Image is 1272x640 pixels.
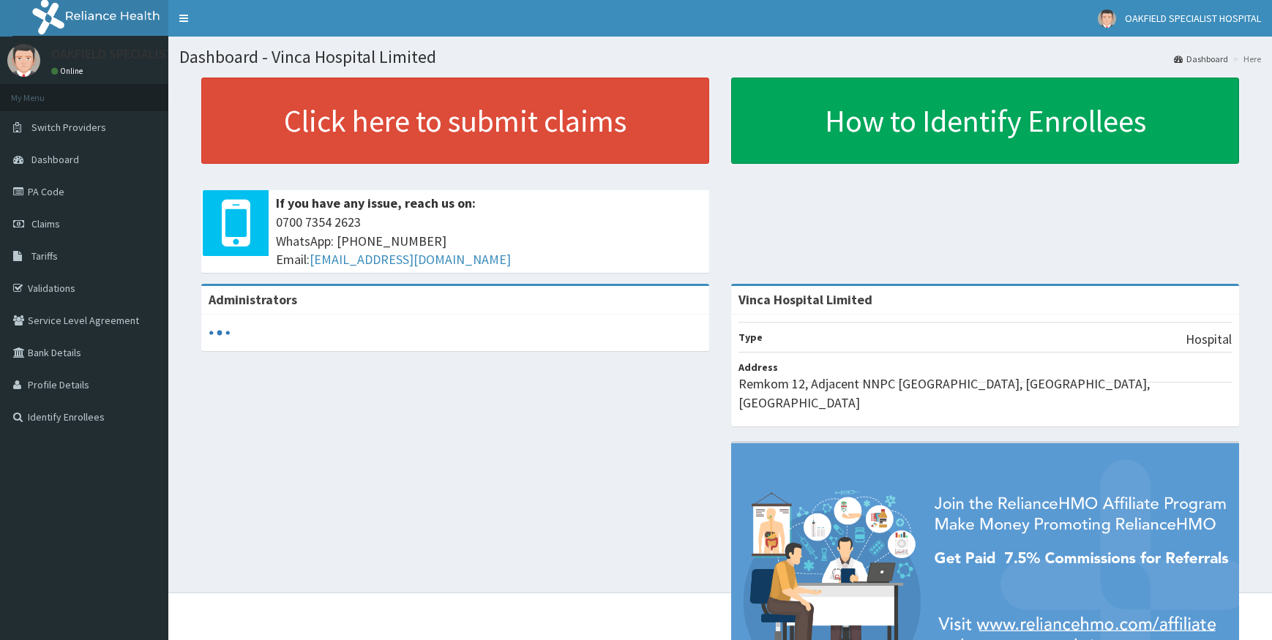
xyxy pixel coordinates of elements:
[209,291,297,308] b: Administrators
[738,291,872,308] strong: Vinca Hospital Limited
[738,361,778,374] b: Address
[1174,53,1228,65] a: Dashboard
[31,249,58,263] span: Tariffs
[179,48,1261,67] h1: Dashboard - Vinca Hospital Limited
[738,374,1232,412] p: Remkom 12, Adjacent NNPC [GEOGRAPHIC_DATA], [GEOGRAPHIC_DATA], [GEOGRAPHIC_DATA]
[1098,10,1116,28] img: User Image
[201,78,709,164] a: Click here to submit claims
[276,213,702,269] span: 0700 7354 2623 WhatsApp: [PHONE_NUMBER] Email:
[1125,12,1261,25] span: OAKFIELD SPECIALIST HOSPITAL
[1230,53,1261,65] li: Here
[209,322,231,344] svg: audio-loading
[310,251,511,268] a: [EMAIL_ADDRESS][DOMAIN_NAME]
[31,217,60,230] span: Claims
[7,44,40,77] img: User Image
[1186,330,1232,349] p: Hospital
[51,66,86,76] a: Online
[276,195,476,211] b: If you have any issue, reach us on:
[731,78,1239,164] a: How to Identify Enrollees
[31,153,79,166] span: Dashboard
[51,48,234,61] p: OAKFIELD SPECIALIST HOSPITAL
[738,331,763,344] b: Type
[31,121,106,134] span: Switch Providers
